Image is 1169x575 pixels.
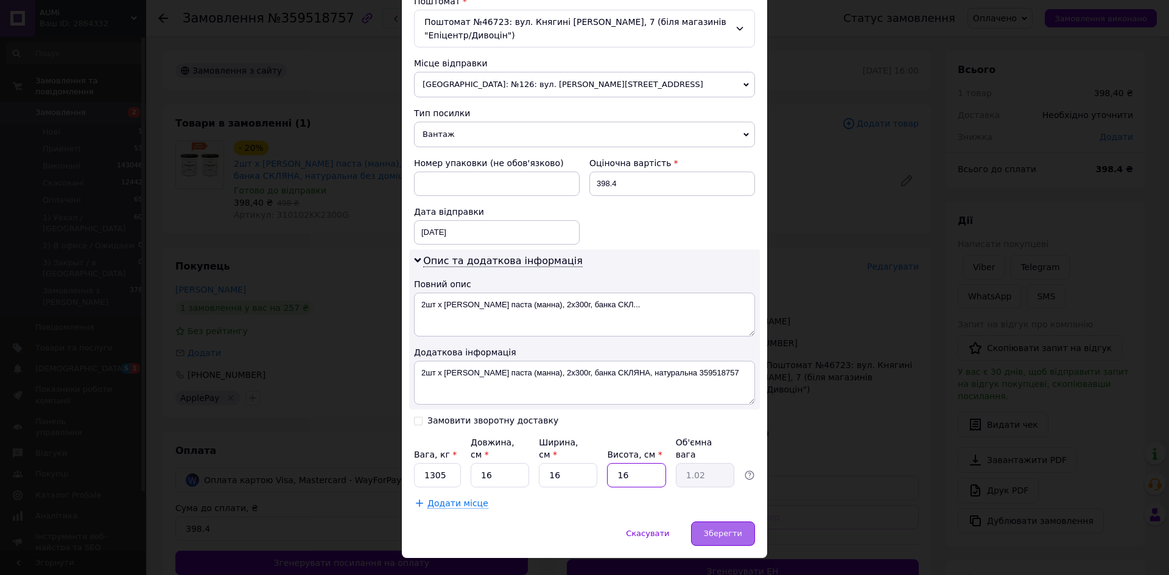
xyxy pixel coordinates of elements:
[414,206,580,218] div: Дата відправки
[427,416,558,426] div: Замовити зворотну доставку
[471,437,514,459] label: Довжина, см
[414,72,755,97] span: [GEOGRAPHIC_DATA]: №126: вул. [PERSON_NAME][STREET_ADDRESS]
[414,108,470,118] span: Тип посилки
[676,436,734,461] div: Об'ємна вага
[704,529,742,538] span: Зберегти
[589,157,755,169] div: Оціночна вартість
[414,122,755,147] span: Вантаж
[414,346,755,358] div: Додаткова інформація
[626,529,669,538] span: Скасувати
[423,255,583,267] span: Опис та додаткова інформація
[414,157,580,169] div: Номер упаковки (не обов'язково)
[607,450,662,459] label: Висота, см
[427,498,488,509] span: Додати місце
[414,10,755,47] div: Поштомат №46723: вул. Княгині [PERSON_NAME], 7 (біля магазинів "Епіцентр/Дивоцін")
[414,58,488,68] span: Місце відправки
[414,278,755,290] div: Повний опис
[414,361,755,405] textarea: 2шт х [PERSON_NAME] паста (манна), 2х300г, банка СКЛЯНА, натуральна 359518757
[414,293,755,336] textarea: 2шт х [PERSON_NAME] паста (манна), 2х300г, банка СКЛ...
[414,450,457,459] label: Вага, кг
[539,437,578,459] label: Ширина, см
